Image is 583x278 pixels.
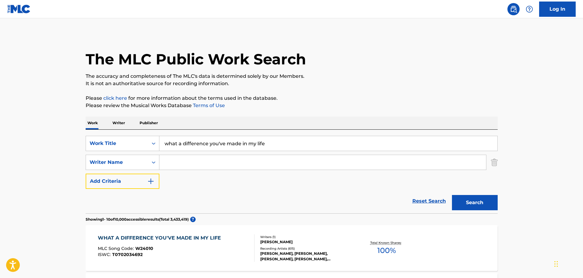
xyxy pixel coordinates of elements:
p: Total Known Shares: [370,240,403,245]
span: 100 % [377,245,396,256]
div: Work Title [90,140,144,147]
a: Reset Search [409,194,449,208]
button: Search [452,195,498,210]
img: Delete Criterion [491,155,498,170]
img: MLC Logo [7,5,31,13]
span: MLC Song Code : [98,246,135,251]
div: Recording Artists ( 615 ) [260,246,352,251]
a: Terms of Use [192,103,225,108]
span: ? [190,217,196,222]
p: Work [86,117,100,129]
a: click here [103,95,127,101]
img: search [510,5,517,13]
span: T0702034692 [112,252,143,257]
div: [PERSON_NAME] [260,239,352,245]
form: Search Form [86,136,498,213]
span: ISWC : [98,252,112,257]
a: WHAT A DIFFERENCE YOU'VE MADE IN MY LIFEMLC Song Code:W24010ISWC:T0702034692Writers (1)[PERSON_NA... [86,225,498,271]
p: Please review the Musical Works Database [86,102,498,109]
div: [PERSON_NAME], [PERSON_NAME], [PERSON_NAME], [PERSON_NAME], [PERSON_NAME], [PERSON_NAME] [260,251,352,262]
p: It is not an authoritative source for recording information. [86,80,498,87]
p: The accuracy and completeness of The MLC's data is determined solely by our Members. [86,73,498,80]
div: Writer Name [90,159,144,166]
p: Please for more information about the terms used in the database. [86,95,498,102]
img: 9d2ae6d4665cec9f34b9.svg [147,178,155,185]
img: help [526,5,533,13]
a: Public Search [507,3,520,15]
div: Drag [554,255,558,273]
p: Publisher [138,117,160,129]
div: Help [523,3,535,15]
h1: The MLC Public Work Search [86,50,306,68]
span: W24010 [135,246,153,251]
a: Log In [539,2,576,17]
p: Writer [111,117,127,129]
button: Add Criteria [86,174,159,189]
div: Writers ( 1 ) [260,235,352,239]
p: Showing 1 - 10 of 10,000 accessible results (Total 3,433,419 ) [86,217,189,222]
iframe: Chat Widget [553,249,583,278]
div: WHAT A DIFFERENCE YOU'VE MADE IN MY LIFE [98,234,224,242]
